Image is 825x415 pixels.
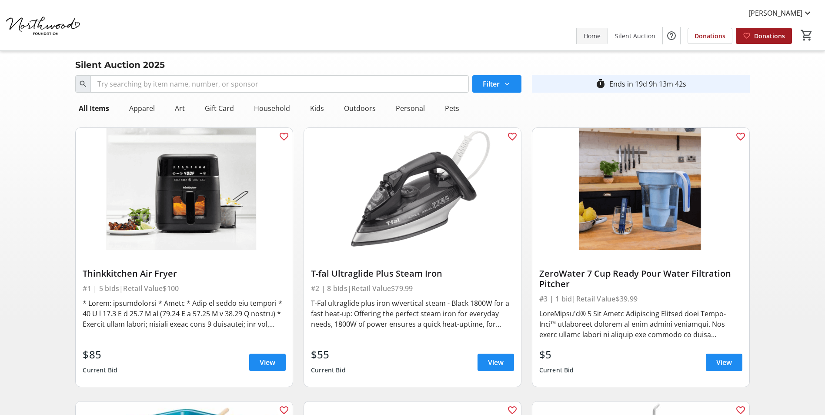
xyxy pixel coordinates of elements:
div: $5 [539,347,574,362]
button: Filter [472,75,521,93]
span: Donations [754,31,785,40]
mat-icon: favorite_outline [735,131,746,142]
div: LoreMipsu'd® 5 Sit Ametc Adipiscing Elitsed doei Tempo-Inci™ utlaboreet dolorem al enim admini ve... [539,308,742,340]
div: Current Bid [539,362,574,378]
div: Pets [441,100,463,117]
div: #1 | 5 bids | Retail Value $100 [83,282,286,295]
button: Help [663,27,680,44]
span: View [716,357,732,368]
div: Personal [392,100,428,117]
span: View [488,357,504,368]
div: Current Bid [83,362,117,378]
a: Silent Auction [608,28,662,44]
img: ZeroWater 7 Cup Ready Pour Water Filtration Pitcher [532,128,749,250]
div: $55 [311,347,346,362]
div: Silent Auction 2025 [70,58,170,72]
img: Thinkkitchen Air Fryer [76,128,293,250]
mat-icon: favorite_outline [507,131,518,142]
div: Art [171,100,188,117]
span: Donations [695,31,725,40]
div: #3 | 1 bid | Retail Value $39.99 [539,293,742,305]
a: Home [577,28,608,44]
img: T-fal Ultraglide Plus Steam Iron [304,128,521,250]
div: Apparel [126,100,158,117]
a: Donations [688,28,732,44]
a: View [249,354,286,371]
button: Cart [799,27,815,43]
input: Try searching by item name, number, or sponsor [90,75,468,93]
div: T-fal Ultraglide Plus Steam Iron [311,268,514,279]
a: View [706,354,742,371]
a: View [478,354,514,371]
div: * Lorem: ipsumdolorsi * Ametc * Adip el seddo eiu tempori * 40 U l 17.3 E d 25.7 M al (79.24 E a ... [83,298,286,329]
div: Household [251,100,294,117]
div: Current Bid [311,362,346,378]
span: View [260,357,275,368]
mat-icon: timer_outline [595,79,606,89]
button: [PERSON_NAME] [741,6,820,20]
span: Silent Auction [615,31,655,40]
div: Kids [307,100,327,117]
mat-icon: favorite_outline [279,131,289,142]
div: Gift Card [201,100,237,117]
div: Thinkkitchen Air Fryer [83,268,286,279]
div: Outdoors [341,100,379,117]
div: ZeroWater 7 Cup Ready Pour Water Filtration Pitcher [539,268,742,289]
a: Donations [736,28,792,44]
div: T-Fal ultraglide plus iron w/vertical steam - Black 1800W for a fast heat-up: Offering the perfec... [311,298,514,329]
div: $85 [83,347,117,362]
img: Northwood Foundation's Logo [5,3,83,47]
div: #2 | 8 bids | Retail Value $79.99 [311,282,514,295]
div: Ends in 19d 9h 13m 42s [609,79,686,89]
span: Home [584,31,601,40]
div: All Items [75,100,113,117]
span: Filter [483,79,500,89]
span: [PERSON_NAME] [748,8,802,18]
